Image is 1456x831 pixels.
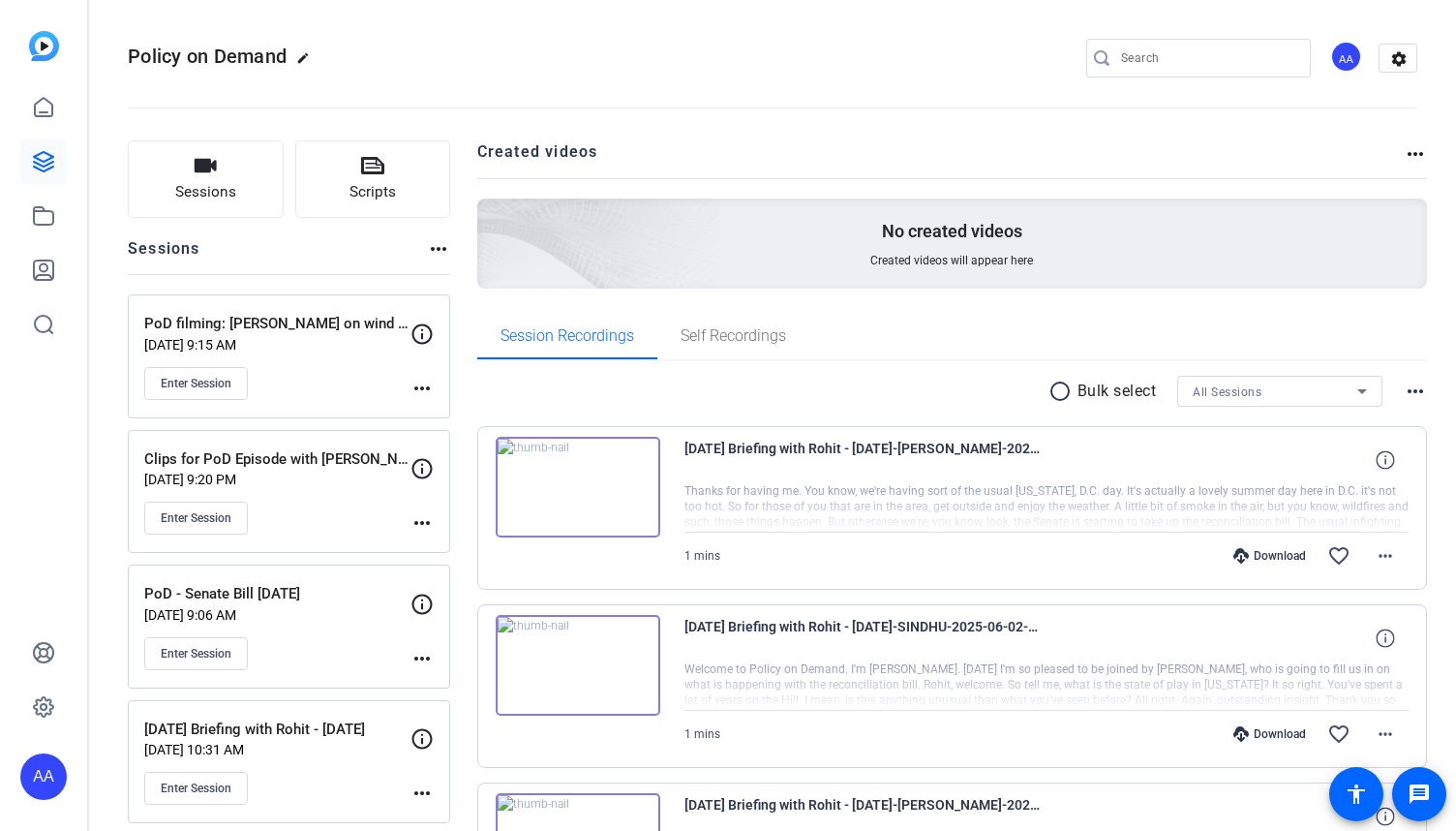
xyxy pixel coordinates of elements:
mat-icon: edit [296,51,319,75]
div: Download [1224,726,1316,742]
mat-icon: favorite_border [1327,723,1350,746]
p: [DATE] 9:15 AM [144,337,410,353]
h2: Sessions [128,237,200,274]
button: Enter Session [144,772,248,805]
img: thumb-nail [496,437,660,538]
p: PoD - Senate Bill [DATE] [144,583,410,605]
p: [DATE] Briefing with Rohit - [DATE] [144,719,410,741]
p: No created videos [882,220,1022,243]
span: All Sessions [1193,385,1261,399]
button: Scripts [295,140,451,218]
input: Search [1121,46,1295,70]
h2: Created videos [477,140,1405,178]
button: Enter Session [144,502,248,535]
span: Sessions [175,181,236,203]
span: Policy on Demand [128,45,287,68]
span: Enter Session [161,510,231,526]
mat-icon: accessibility [1345,783,1368,806]
span: Enter Session [161,646,231,662]
p: Clips for PoD Episode with [PERSON_NAME] and [PERSON_NAME] - [DATE] [144,448,410,471]
mat-icon: message [1408,783,1431,806]
div: AA [20,754,67,800]
p: [DATE] 10:31 AM [144,742,410,757]
p: PoD filming: [PERSON_NAME] on wind + solar notice [144,313,410,335]
ngx-avatar: Adam Ahmed [1330,41,1364,75]
mat-icon: more_horiz [1404,142,1427,166]
span: Enter Session [161,781,231,796]
span: [DATE] Briefing with Rohit - [DATE]-SINDHU-2025-06-02-11-58-29-542-1 [684,615,1043,662]
button: Enter Session [144,367,248,400]
mat-icon: more_horiz [410,647,434,670]
span: [DATE] Briefing with Rohit - [DATE]-[PERSON_NAME]-2025-06-02-11-58-29-542-2 [684,437,1043,483]
mat-icon: settings [1380,45,1418,74]
mat-icon: more_horiz [410,782,434,805]
span: Self Recordings [681,328,786,344]
span: Scripts [349,181,396,203]
span: 1 mins [684,727,720,741]
mat-icon: more_horiz [1404,380,1427,403]
img: Creted videos background [260,7,722,427]
span: Created videos will appear here [870,253,1033,268]
button: Enter Session [144,637,248,670]
mat-icon: more_horiz [410,511,434,535]
mat-icon: more_horiz [1374,723,1397,746]
p: [DATE] 9:06 AM [144,607,410,623]
p: Bulk select [1077,380,1157,403]
button: Sessions [128,140,284,218]
p: [DATE] 9:20 PM [144,472,410,487]
span: Enter Session [161,376,231,391]
div: Download [1224,548,1316,564]
span: Session Recordings [500,328,634,344]
mat-icon: radio_button_unchecked [1048,380,1077,403]
mat-icon: more_horiz [1374,544,1397,568]
div: AA [1330,41,1362,73]
img: blue-gradient.svg [29,31,59,61]
mat-icon: favorite_border [1327,544,1350,568]
mat-icon: more_horiz [410,377,434,400]
span: 1 mins [684,549,720,563]
mat-icon: more_horiz [427,237,450,261]
img: thumb-nail [496,615,660,716]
